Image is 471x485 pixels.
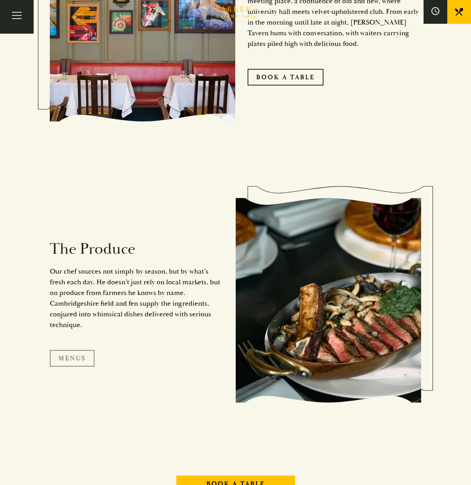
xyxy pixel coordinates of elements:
a: Book A Table [248,69,323,86]
a: Menus [50,350,95,367]
p: Our chef sources not simply by season, but by what’s fresh each day. He doesn’t just rely on loca... [50,266,224,330]
h2: The Produce [50,240,224,259]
